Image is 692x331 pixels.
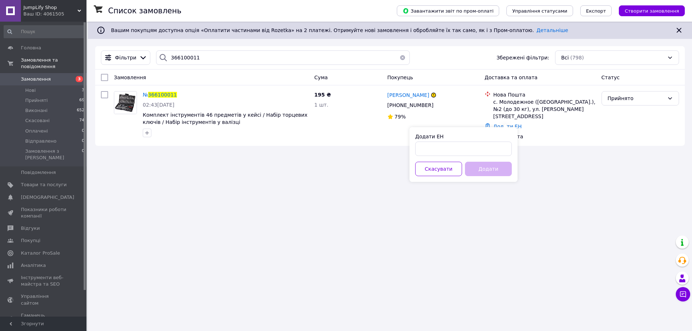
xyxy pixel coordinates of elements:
button: Управління статусами [506,5,573,16]
span: [PHONE_NUMBER] [387,102,434,108]
span: Товари та послуги [21,182,67,188]
span: Повідомлення [21,169,56,176]
span: Завантажити звіт по пром-оплаті [403,8,493,14]
span: Каталог ProSale [21,250,60,256]
span: № [143,92,148,98]
span: Виконані [25,107,48,114]
span: Збережені фільтри: [497,54,549,61]
span: Показники роботи компанії [21,206,67,219]
span: Аналітика [21,262,46,269]
a: Детальніше [537,27,568,33]
div: Ваш ID: 4061505 [23,11,86,17]
span: Замовлення з [PERSON_NAME] [25,148,82,161]
span: 0 [82,128,84,134]
span: JumpLify Shop [23,4,77,11]
span: 0 [82,138,84,144]
span: Інструменти веб-майстра та SEO [21,274,67,287]
a: Фото товару [114,91,137,114]
span: Гаманець компанії [21,312,67,325]
span: 69 [79,97,84,104]
a: №366100011 [143,92,177,98]
div: Прийнято [608,94,664,102]
span: Управління сайтом [21,293,67,306]
span: Вашим покупцям доступна опція «Оплатити частинами від Rozetka» на 2 платежі. Отримуйте нові замов... [111,27,568,33]
span: Покупці [21,237,40,244]
span: 195 ₴ [314,92,331,98]
span: Покупець [387,75,413,80]
span: Головна [21,45,41,51]
div: с. Молодежное ([GEOGRAPHIC_DATA].), №2 (до 30 кг), ул. [PERSON_NAME][STREET_ADDRESS] [493,98,596,120]
div: Післяплата [493,133,596,140]
span: Оплачені [25,128,48,134]
input: Пошук за номером замовлення, ПІБ покупця, номером телефону, Email, номером накладної [156,50,410,65]
span: Управління статусами [512,8,567,14]
span: Замовлення [21,76,51,82]
h1: Список замовлень [108,6,181,15]
span: Експорт [586,8,606,14]
button: Завантажити звіт по пром-оплаті [397,5,499,16]
span: Замовлення [114,75,146,80]
span: 1 шт. [314,102,328,108]
div: Нова Пошта [493,91,596,98]
a: Комплект інструментів 46 предметів у кейсі / Набір торцевих ключів / Набір інструментів у валізці [143,112,307,125]
span: 3 [76,76,83,82]
button: Очистить [395,50,410,65]
span: Нові [25,87,36,94]
label: Додати ЕН [415,134,444,139]
button: Скасувати [415,162,462,176]
span: 652 [77,107,84,114]
a: [PERSON_NAME] [387,91,429,99]
span: Замовлення та повідомлення [21,57,86,70]
button: Створити замовлення [619,5,685,16]
span: 3 [82,87,84,94]
button: Експорт [580,5,612,16]
span: [DEMOGRAPHIC_DATA] [21,194,74,201]
span: 366100011 [148,92,177,98]
span: [PERSON_NAME] [387,92,429,98]
span: Cума [314,75,328,80]
span: Доставка та оплата [485,75,538,80]
span: (798) [570,55,584,61]
span: Відгуки [21,225,40,232]
span: Фільтри [115,54,136,61]
img: Фото товару [114,91,137,114]
span: Створити замовлення [625,8,679,14]
a: Створити замовлення [612,8,685,13]
button: Чат з покупцем [676,287,690,301]
span: 74 [79,117,84,124]
input: Пошук [4,25,85,38]
span: Статус [602,75,620,80]
span: Скасовані [25,117,50,124]
a: Додати ЕН [493,124,522,129]
span: 02:43[DATE] [143,102,174,108]
span: Відправлено [25,138,57,144]
span: Всі [561,54,569,61]
span: Прийняті [25,97,48,104]
span: 0 [82,148,84,161]
span: 79% [395,114,406,120]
